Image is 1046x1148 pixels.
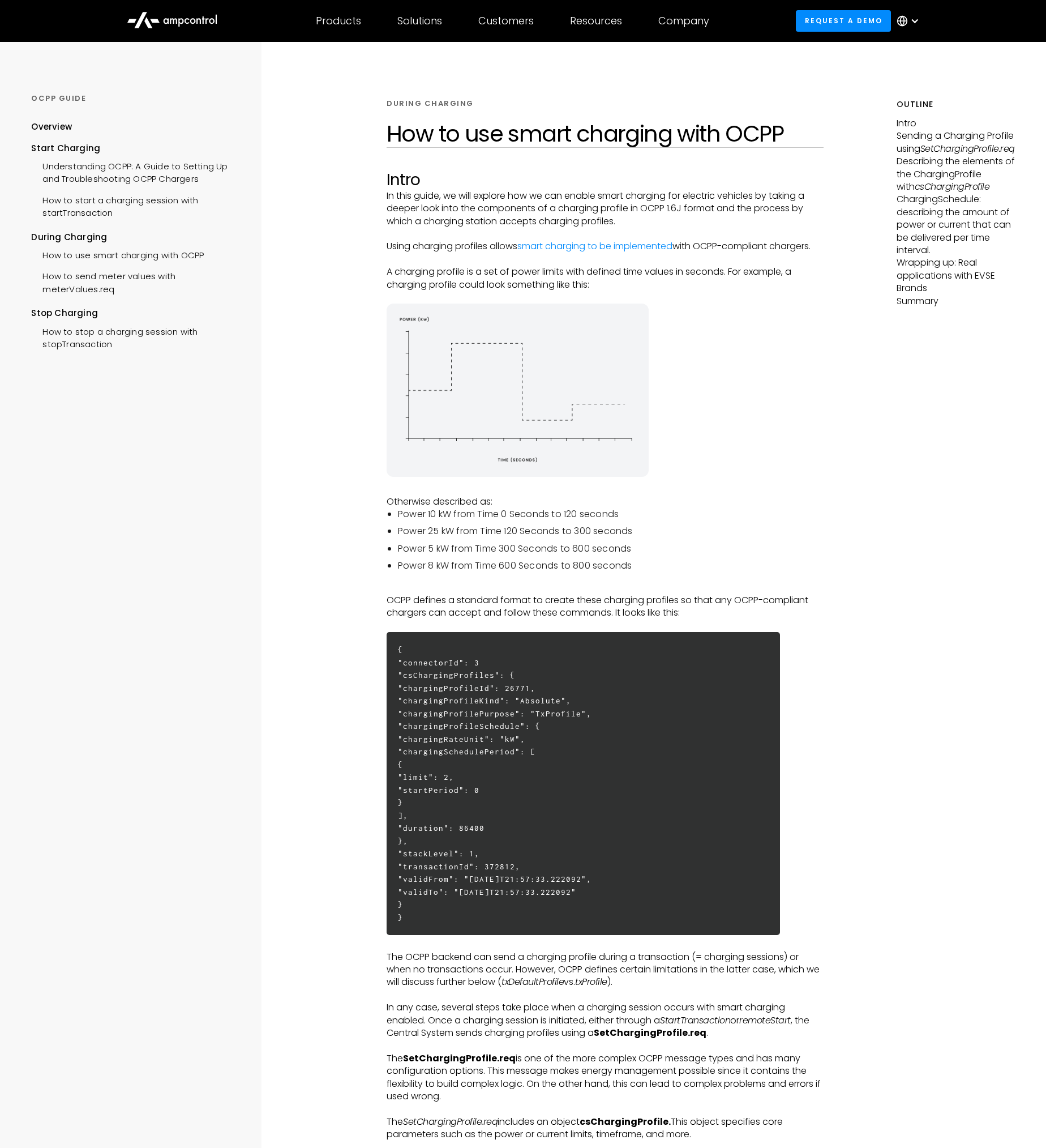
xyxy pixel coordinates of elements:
[387,951,824,989] p: The OCPP backend can send a charging profile during a transaction (= charging sessions) or when n...
[398,508,824,520] li: Power 10 kW from Time 0 Seconds to 120 seconds
[658,15,709,27] div: Company
[398,525,824,537] li: Power 25 kW from Time 120 Seconds to 300 seconds
[387,266,824,291] p: A charging profile is a set of power limits with defined time values in seconds. For example, a c...
[398,560,824,572] li: Power 8 kW from Time 600 Seconds to 800 seconds
[387,240,824,253] p: Using charging profiles allows with OCPP-compliant chargers.
[387,253,824,266] p: ‍
[897,193,1015,257] p: ChargingSchedule: describing the amount of power or current that can be delivered per time interval.
[403,1052,516,1065] strong: SetChargingProfile.req
[580,1115,671,1128] strong: csChargingProfile.
[316,15,361,27] div: Products
[387,120,824,147] h1: How to use smart charging with OCPP
[31,244,204,264] a: How to use smart charging with OCPP
[31,121,72,133] div: Overview
[897,295,1015,308] p: Summary
[31,231,241,244] div: During Charging
[31,121,72,142] a: Overview
[897,117,1015,130] p: Intro
[31,320,241,354] a: How to stop a charging session with stopTransaction
[897,99,1015,110] h5: Outline
[387,483,824,495] p: ‍
[739,1014,791,1027] em: remoteStart
[387,304,649,477] img: energy diagram
[387,620,824,632] p: ‍
[31,155,241,189] a: Understanding OCPP: A Guide to Setting Up and Troubleshooting OCPP Chargers
[387,632,780,935] h6: { "connectorId": 3 "csChargingProfiles": { "chargingProfileId": 26771, "chargingProfileKind": "Ab...
[31,307,241,319] div: Stop Charging
[387,989,824,1001] p: ‍
[387,291,824,304] p: ‍
[575,975,607,988] em: txProfile
[570,15,622,27] div: Resources
[920,142,1015,155] em: SetChargingProfile.req
[501,975,564,988] em: txDefaultProfile
[387,938,824,950] p: ‍
[31,264,241,298] a: How to send meter values with meterValues.req
[387,496,824,508] p: Otherwise described as:
[31,93,241,104] div: OCPP GUIDE
[397,15,442,27] div: Solutions
[387,1040,824,1052] p: ‍
[387,1116,824,1141] p: The includes an object This object specifies core parameters such as the power or current limits,...
[897,130,1015,155] p: Sending a Charging Profile using
[387,594,824,620] p: OCPP defines a standard format to create these charging profiles so that any OCPP-compliant charg...
[31,142,241,155] div: Start Charging
[660,1014,730,1027] em: StartTransaction
[387,1103,824,1116] p: ‍
[387,1001,824,1039] p: In any case, several steps take place when a charging session occurs with smart charging enabled....
[387,170,824,190] h2: Intro
[403,1115,498,1128] em: SetChargingProfile.req
[387,228,824,240] p: ‍
[387,1052,824,1103] p: The is one of the more complex OCPP message types and has many configuration options. This messag...
[796,10,891,31] a: Request a demo
[915,180,990,193] em: csChargingProfile
[517,240,672,253] a: smart charging to be implemented
[478,15,534,27] div: Customers
[387,99,474,109] div: DURING CHARGING
[387,190,824,228] p: In this guide, we will explore how we can enable smart charging for electric vehicles by taking a...
[31,189,241,223] a: How to start a charging session with startTransaction
[594,1026,706,1039] strong: SetChargingProfile.req
[387,582,824,594] p: ‍
[897,257,1015,295] p: Wrapping up: Real applications with EVSE Brands
[897,155,1015,193] p: Describing the elements of the ChargingProfile with
[398,543,824,555] li: Power 5 kW from Time 300 Seconds to 600 seconds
